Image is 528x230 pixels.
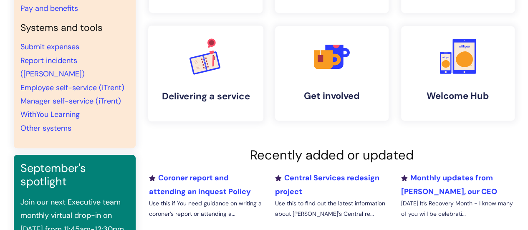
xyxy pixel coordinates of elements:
a: Central Services redesign project [275,173,379,196]
h3: September's spotlight [20,162,129,189]
h4: Systems and tools [20,22,129,34]
p: Use this if You need guidance on writing a coroner’s report or attending a... [149,198,263,219]
a: Submit expenses [20,42,79,52]
a: Get involved [275,26,389,121]
p: Use this to find out the latest information about [PERSON_NAME]'s Central re... [275,198,388,219]
h4: Welcome Hub [408,91,508,101]
a: Delivering a service [148,25,263,121]
a: Employee self-service (iTrent) [20,83,124,93]
h4: Delivering a service [155,91,257,102]
a: Welcome Hub [401,26,515,121]
a: WithYou Learning [20,109,80,119]
h4: Get involved [282,91,382,101]
a: Manager self-service (iTrent) [20,96,121,106]
a: Coroner report and attending an inquest Policy [149,173,251,196]
h2: Recently added or updated [149,147,515,163]
a: Pay and benefits [20,3,78,13]
a: Monthly updates from [PERSON_NAME], our CEO [401,173,497,196]
a: Report incidents ([PERSON_NAME]) [20,56,85,79]
p: [DATE] It’s Recovery Month - I know many of you will be celebrati... [401,198,514,219]
a: Other systems [20,123,71,133]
